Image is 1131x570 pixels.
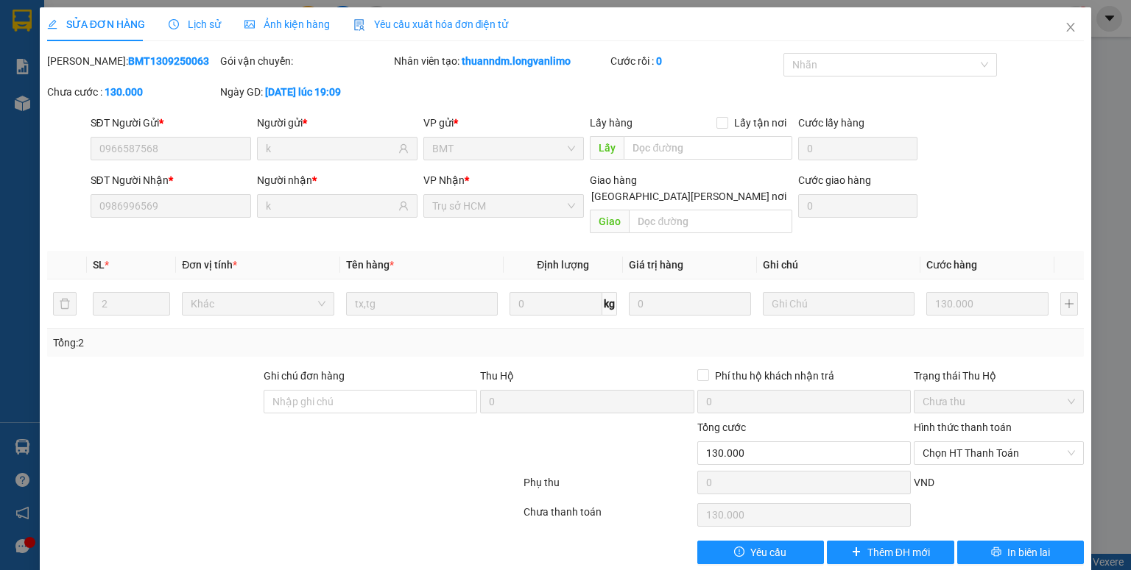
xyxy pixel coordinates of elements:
[709,368,840,384] span: Phí thu hộ khách nhận trả
[798,117,864,129] label: Cước lấy hàng
[266,140,395,157] input: Tên người gửi
[47,18,145,30] span: SỬA ĐƠN HÀNG
[220,84,390,100] div: Ngày GD:
[93,259,105,271] span: SL
[1065,21,1077,33] span: close
[697,421,746,433] span: Tổng cước
[798,194,917,218] input: Cước giao hàng
[728,115,792,131] span: Lấy tận nơi
[991,546,1001,558] span: printer
[346,259,394,271] span: Tên hàng
[851,546,862,558] span: plus
[398,143,409,154] span: user
[763,292,915,316] input: Ghi Chú
[914,368,1084,384] div: Trạng thái Thu Hộ
[757,251,920,279] th: Ghi chú
[353,18,509,30] span: Yêu cầu xuất hóa đơn điện tử
[432,195,575,217] span: Trụ sở HCM
[53,292,77,316] button: delete
[629,292,751,316] input: 0
[47,84,217,100] div: Chưa cước :
[798,137,917,160] input: Cước lấy hàng
[1007,544,1050,560] span: In biên lai
[867,544,930,560] span: Thêm ĐH mới
[264,390,477,413] input: Ghi chú đơn hàng
[624,136,792,160] input: Dọc đường
[590,117,633,129] span: Lấy hàng
[53,335,437,351] div: Tổng: 2
[602,292,617,316] span: kg
[91,115,251,131] div: SĐT Người Gửi
[353,19,365,31] img: icon
[585,188,792,204] span: [GEOGRAPHIC_DATA][PERSON_NAME] nơi
[926,259,977,271] span: Cước hàng
[244,18,330,30] span: Ảnh kiện hàng
[522,504,695,530] div: Chưa thanh toán
[1050,7,1091,49] button: Close
[656,55,662,67] b: 0
[697,541,825,564] button: exclamation-circleYêu cầu
[923,391,1075,413] span: Chưa thu
[264,370,345,382] label: Ghi chú đơn hàng
[394,53,607,69] div: Nhân viên tạo:
[629,259,683,271] span: Giá trị hàng
[423,115,584,131] div: VP gửi
[398,201,409,211] span: user
[734,546,744,558] span: exclamation-circle
[462,55,571,67] b: thuanndm.longvanlimo
[957,541,1085,564] button: printerIn biên lai
[798,174,871,186] label: Cước giao hàng
[128,55,209,67] b: BMT1309250063
[191,293,325,315] span: Khác
[47,53,217,69] div: [PERSON_NAME]:
[257,172,417,188] div: Người nhận
[432,138,575,160] span: BMT
[926,292,1049,316] input: 0
[91,172,251,188] div: SĐT Người Nhận
[182,259,237,271] span: Đơn vị tính
[610,53,781,69] div: Cước rồi :
[914,477,934,488] span: VND
[522,474,695,500] div: Phụ thu
[629,210,792,233] input: Dọc đường
[169,18,221,30] span: Lịch sử
[1060,292,1078,316] button: plus
[266,198,395,214] input: Tên người nhận
[265,86,341,98] b: [DATE] lúc 19:09
[244,19,255,29] span: picture
[923,442,1075,464] span: Chọn HT Thanh Toán
[590,210,629,233] span: Giao
[590,174,637,186] span: Giao hàng
[480,370,514,382] span: Thu Hộ
[537,259,589,271] span: Định lượng
[827,541,954,564] button: plusThêm ĐH mới
[914,421,1012,433] label: Hình thức thanh toán
[257,115,417,131] div: Người gửi
[169,19,179,29] span: clock-circle
[220,53,390,69] div: Gói vận chuyển:
[47,19,57,29] span: edit
[105,86,143,98] b: 130.000
[590,136,624,160] span: Lấy
[750,544,786,560] span: Yêu cầu
[346,292,498,316] input: VD: Bàn, Ghế
[423,174,465,186] span: VP Nhận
